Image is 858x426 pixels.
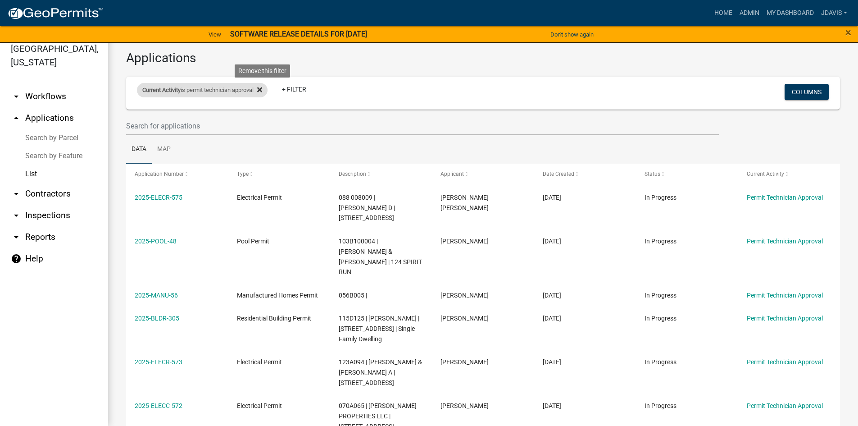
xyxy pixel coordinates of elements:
a: View [205,27,225,42]
span: Chris Childers [440,402,489,409]
datatable-header-cell: Application Number [126,164,228,185]
a: 2025-POOL-48 [135,238,177,245]
span: Pool Permit [237,238,269,245]
a: Permit Technician Approval [747,358,823,366]
button: Columns [785,84,829,100]
span: 088 008009 | KENNEDY JESSIE D | 100 aspenwood ct [339,194,395,222]
datatable-header-cell: Description [330,164,432,185]
a: Data [126,135,152,164]
span: Jeffrey K. Howard [440,315,489,322]
datatable-header-cell: Current Activity [738,164,840,185]
datatable-header-cell: Date Created [534,164,636,185]
span: Residential Building Permit [237,315,311,322]
a: Permit Technician Approval [747,402,823,409]
span: In Progress [645,402,676,409]
span: Electrical Permit [237,358,282,366]
div: is permit technician approval [137,83,268,97]
span: Applicant [440,171,464,177]
div: Remove this filter [235,64,290,78]
span: Manufactured Homes Permit [237,292,318,299]
strong: SOFTWARE RELEASE DETAILS FOR [DATE] [230,30,367,38]
i: arrow_drop_up [11,113,22,124]
span: Current Activity [747,171,784,177]
a: Permit Technician Approval [747,292,823,299]
span: Type [237,171,249,177]
i: arrow_drop_down [11,210,22,221]
a: My Dashboard [763,5,817,22]
span: 10/06/2025 [543,292,561,299]
button: Close [845,27,851,38]
a: Permit Technician Approval [747,194,823,201]
span: Judy McDougal [440,358,489,366]
a: Permit Technician Approval [747,315,823,322]
span: In Progress [645,358,676,366]
a: jdavis [817,5,851,22]
a: 2025-ELECC-572 [135,402,182,409]
span: 10/06/2025 [543,194,561,201]
span: In Progress [645,292,676,299]
span: Current Activity [142,87,181,93]
span: 10/06/2025 [543,358,561,366]
span: Description [339,171,366,177]
datatable-header-cell: Applicant [432,164,534,185]
span: Date Created [543,171,574,177]
a: Admin [736,5,763,22]
span: Application Number [135,171,184,177]
span: 10/06/2025 [543,402,561,409]
a: 2025-MANU-56 [135,292,178,299]
span: 123A094 | MCDOUGAL JUDITH F & ARTHUR A | 55 Wild Thistle Lane [339,358,422,386]
i: help [11,253,22,264]
span: Electrical Permit [237,194,282,201]
a: 2025-BLDR-305 [135,315,179,322]
span: In Progress [645,315,676,322]
span: × [845,26,851,39]
i: arrow_drop_down [11,232,22,243]
datatable-header-cell: Type [228,164,330,185]
i: arrow_drop_down [11,91,22,102]
button: Don't show again [547,27,597,42]
a: Permit Technician Approval [747,238,823,245]
a: + Filter [275,81,313,97]
i: arrow_drop_down [11,188,22,199]
datatable-header-cell: Status [636,164,738,185]
a: 2025-ELECR-573 [135,358,182,366]
h3: Applications [126,50,840,66]
a: Map [152,135,176,164]
span: 10/06/2025 [543,238,561,245]
span: Electrical Permit [237,402,282,409]
input: Search for applications [126,117,719,135]
span: In Progress [645,238,676,245]
span: 056B005 | [339,292,367,299]
span: 10/06/2025 [543,315,561,322]
span: In Progress [645,194,676,201]
span: David Fotch [440,292,489,299]
span: Curtis Cox [440,238,489,245]
a: 2025-ELECR-575 [135,194,182,201]
span: 115D125 | HOWARD JEFFREY K | 940 CROOKED CREEK RD SE | Single Family Dwelling [339,315,419,343]
span: Status [645,171,660,177]
a: Home [711,5,736,22]
span: Jessie David Kennedy [440,194,489,211]
span: 103B100004 | YOKLEY ROBERT & VICTORIA | 124 SPIRIT RUN [339,238,422,275]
